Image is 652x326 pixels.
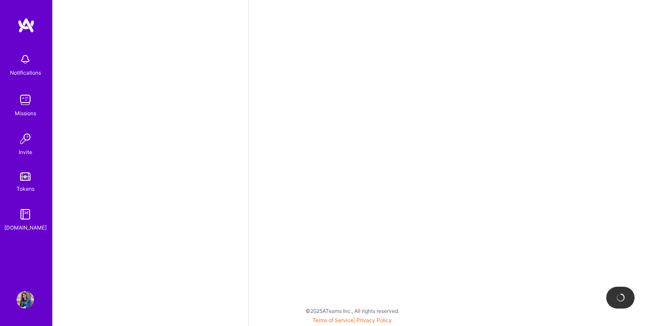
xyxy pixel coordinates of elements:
[17,17,35,33] img: logo
[17,206,34,223] img: guide book
[357,317,392,323] a: Privacy Policy
[616,293,625,302] img: loading
[19,148,32,157] div: Invite
[10,68,41,77] div: Notifications
[312,317,392,323] span: |
[20,172,31,181] img: tokens
[4,223,47,232] div: [DOMAIN_NAME]
[17,91,34,109] img: teamwork
[312,317,353,323] a: Terms of Service
[17,130,34,148] img: Invite
[17,291,34,309] img: User Avatar
[17,184,34,193] div: Tokens
[52,300,652,322] div: © 2025 ATeams Inc., All rights reserved.
[14,291,36,309] a: User Avatar
[15,109,36,118] div: Missions
[17,51,34,68] img: bell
